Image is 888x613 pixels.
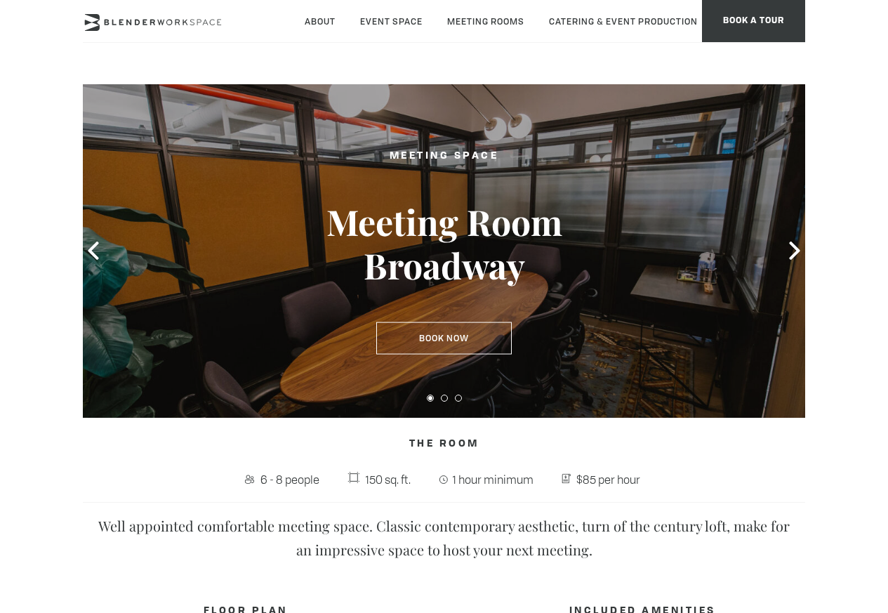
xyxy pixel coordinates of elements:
h2: Meeting Space [283,147,606,165]
a: Book Now [376,322,512,355]
span: $85 per hour [573,468,644,491]
p: Well appointed comfortable meeting space. Classic contemporary aesthetic, turn of the century lof... [93,514,795,562]
h3: Meeting Room Broadway [283,200,606,287]
span: 150 sq. ft. [362,468,414,491]
span: 6 - 8 people [257,468,323,491]
h4: The Room [83,430,805,457]
span: 1 hour minimum [450,468,538,491]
